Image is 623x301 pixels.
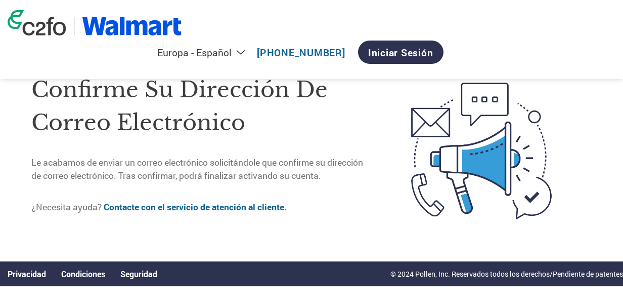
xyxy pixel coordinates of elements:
[31,73,371,139] h1: Confirme su dirección de correo electrónico
[31,156,371,183] p: Le acabamos de enviar un correo electrónico solicitándole que confirme su dirección de correo ele...
[257,46,345,59] a: [PHONE_NUMBER]
[358,41,443,64] a: Iniciar sesión
[8,269,46,279] a: Privacidad
[8,10,66,35] img: c2fo logo
[120,269,157,279] a: Seguridad
[390,269,623,279] p: © 2024 Pollen, Inc. Reservados todos los derechos/Pendiente de patentes
[31,201,371,214] p: ¿Necesita ayuda?
[104,201,287,213] a: Contacte con el servicio de atención al cliente.
[61,269,105,279] a: Condiciones
[371,65,592,237] img: open-email
[82,17,182,35] img: Walmart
